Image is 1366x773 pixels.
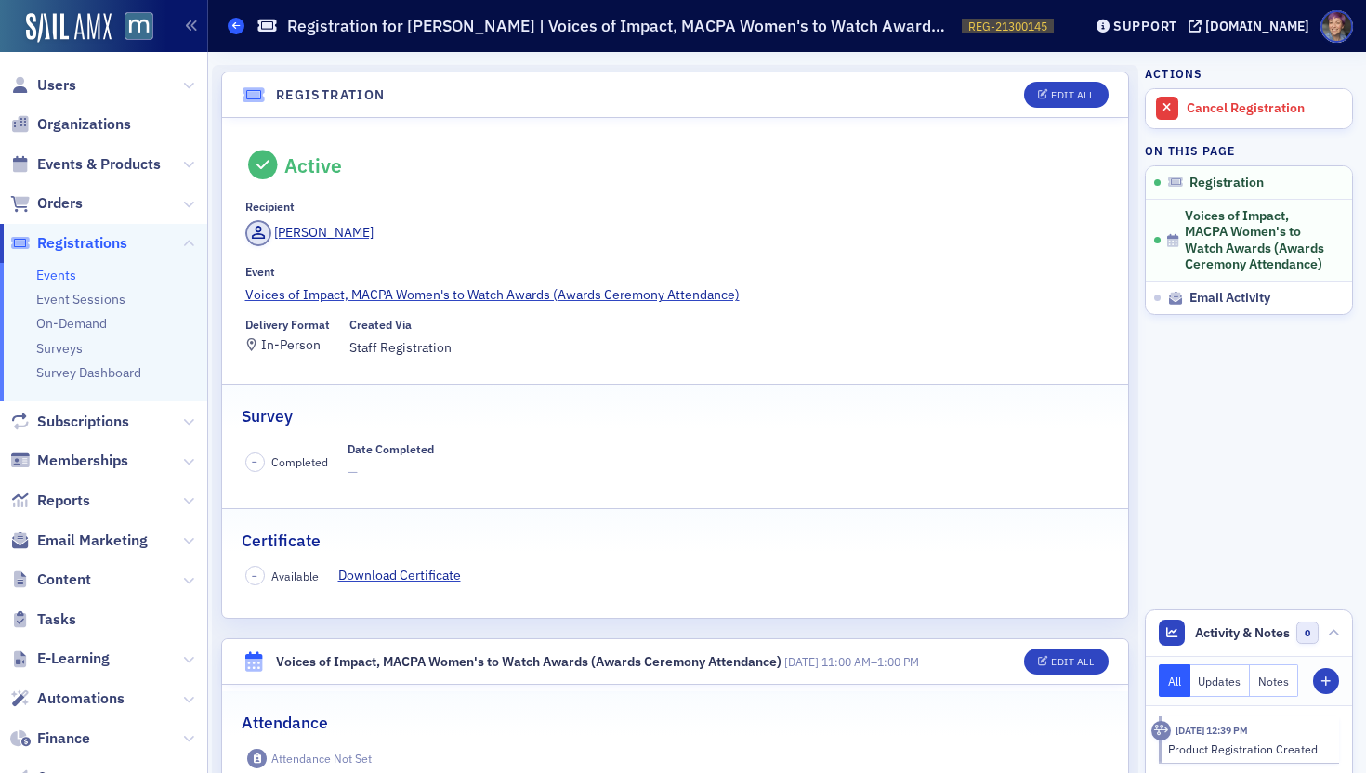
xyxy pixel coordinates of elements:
[37,609,76,630] span: Tasks
[10,491,90,511] a: Reports
[271,752,372,766] div: Attendance Not Set
[245,265,275,279] div: Event
[274,223,374,242] div: [PERSON_NAME]
[125,12,153,41] img: SailAMX
[348,463,434,482] span: —
[276,652,782,672] div: Voices of Impact, MACPA Women's to Watch Awards (Awards Ceremony Attendance)
[1168,740,1327,757] div: Product Registration Created
[10,649,110,669] a: E-Learning
[1189,290,1270,307] span: Email Activity
[245,220,374,246] a: [PERSON_NAME]
[1205,18,1309,34] div: [DOMAIN_NAME]
[37,154,161,175] span: Events & Products
[245,200,295,214] div: Recipient
[26,13,112,43] img: SailAMX
[348,442,434,456] div: Date Completed
[242,404,293,428] h2: Survey
[1159,664,1190,697] button: All
[37,233,127,254] span: Registrations
[338,566,475,585] a: Download Certificate
[784,654,919,669] span: –
[252,570,257,583] span: –
[1320,10,1353,43] span: Profile
[1195,623,1290,643] span: Activity & Notes
[349,318,412,332] div: Created Via
[245,318,330,332] div: Delivery Format
[242,711,328,735] h2: Attendance
[1146,89,1352,128] a: Cancel Registration
[242,529,321,553] h2: Certificate
[37,531,148,551] span: Email Marketing
[1145,65,1202,82] h4: Actions
[276,85,386,105] h4: Registration
[1051,90,1094,100] div: Edit All
[10,531,148,551] a: Email Marketing
[1187,100,1343,117] div: Cancel Registration
[36,340,83,357] a: Surveys
[1189,20,1316,33] button: [DOMAIN_NAME]
[10,114,131,135] a: Organizations
[37,570,91,590] span: Content
[37,114,131,135] span: Organizations
[10,451,128,471] a: Memberships
[261,340,321,350] div: In-Person
[36,267,76,283] a: Events
[112,12,153,44] a: View Homepage
[284,153,342,177] div: Active
[37,193,83,214] span: Orders
[784,654,819,669] span: [DATE]
[37,688,125,709] span: Automations
[1185,208,1328,273] span: Voices of Impact, MACPA Women's to Watch Awards (Awards Ceremony Attendance)
[10,570,91,590] a: Content
[10,75,76,96] a: Users
[37,75,76,96] span: Users
[252,455,257,468] span: –
[1189,175,1264,191] span: Registration
[37,491,90,511] span: Reports
[10,609,76,630] a: Tasks
[1145,142,1353,159] h4: On this page
[10,233,127,254] a: Registrations
[37,728,90,749] span: Finance
[37,412,129,432] span: Subscriptions
[1190,664,1251,697] button: Updates
[36,291,125,308] a: Event Sessions
[10,154,161,175] a: Events & Products
[821,654,871,669] time: 11:00 AM
[37,451,128,471] span: Memberships
[349,338,452,358] span: Staff Registration
[1176,724,1248,737] time: 9/8/2025 12:39 PM
[271,568,319,584] span: Available
[36,364,141,381] a: Survey Dashboard
[36,315,107,332] a: On-Demand
[10,688,125,709] a: Automations
[37,649,110,669] span: E-Learning
[968,19,1047,34] span: REG-21300145
[1024,649,1108,675] button: Edit All
[10,728,90,749] a: Finance
[10,412,129,432] a: Subscriptions
[287,15,952,37] h1: Registration for [PERSON_NAME] | Voices of Impact, MACPA Women's to Watch Awards (Awards Ceremony...
[1051,657,1094,667] div: Edit All
[1024,82,1108,108] button: Edit All
[1250,664,1298,697] button: Notes
[245,285,1106,305] a: Voices of Impact, MACPA Women's to Watch Awards (Awards Ceremony Attendance)
[10,193,83,214] a: Orders
[1296,622,1320,645] span: 0
[877,654,919,669] time: 1:00 PM
[1113,18,1177,34] div: Support
[1151,721,1171,740] div: Activity
[271,453,328,470] span: Completed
